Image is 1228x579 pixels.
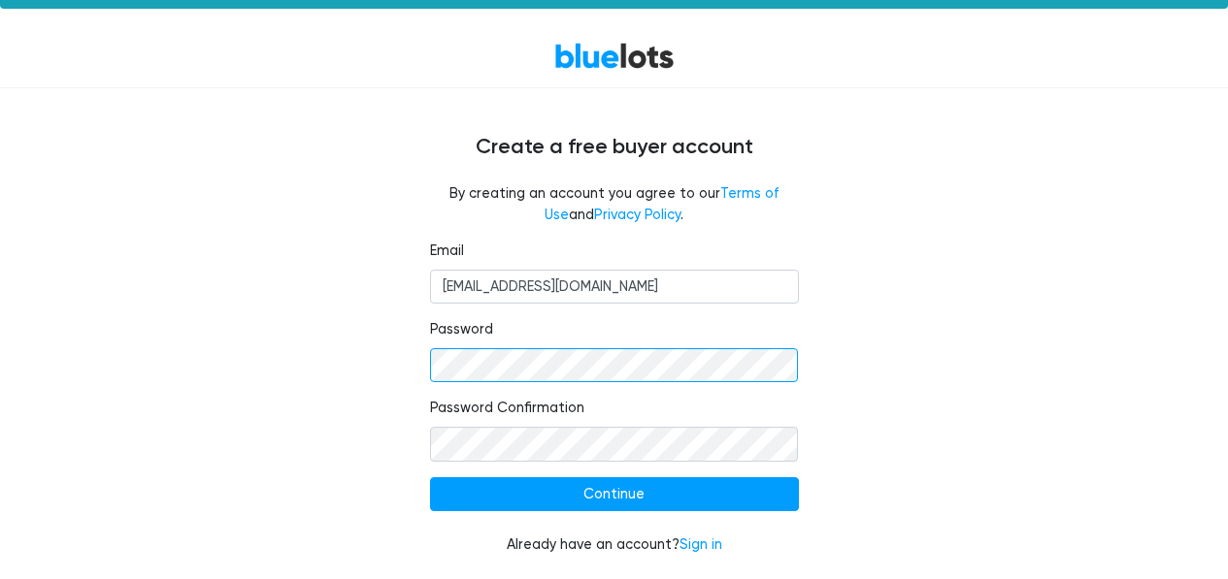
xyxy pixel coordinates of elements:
[430,319,493,340] label: Password
[430,398,584,419] label: Password Confirmation
[32,135,1197,160] h4: Create a free buyer account
[430,534,799,556] div: Already have an account?
[430,241,464,262] label: Email
[430,270,799,305] input: Email
[594,207,680,223] a: Privacy Policy
[680,536,722,553] a: Sign in
[545,185,779,223] a: Terms of Use
[430,477,799,512] input: Continue
[554,42,675,70] a: BlueLots
[430,183,799,225] fieldset: By creating an account you agree to our and .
